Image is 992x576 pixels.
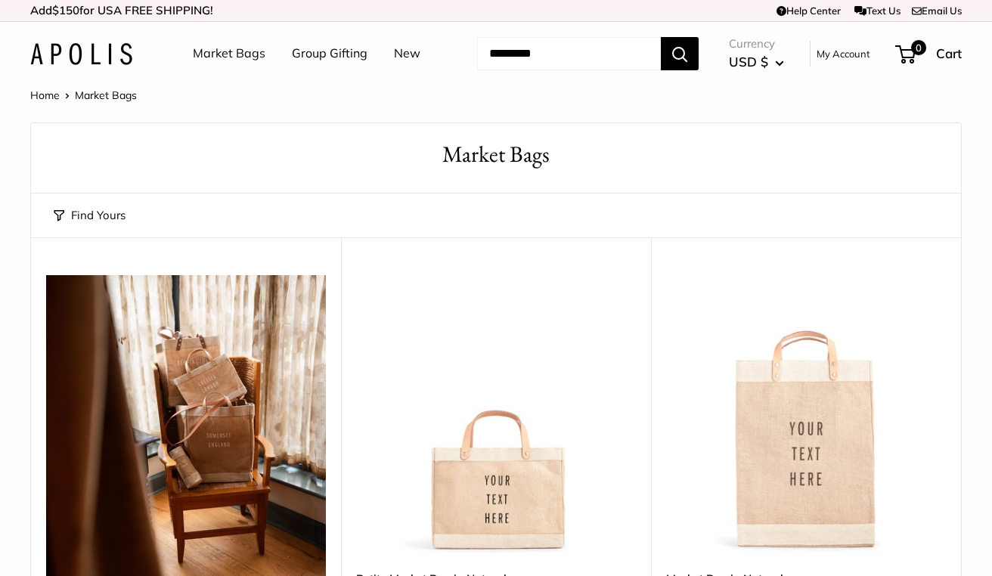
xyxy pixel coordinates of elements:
[897,42,962,66] a: 0 Cart
[30,88,60,102] a: Home
[54,205,126,226] button: Find Yours
[356,275,636,555] a: Petite Market Bag in NaturalPetite Market Bag in Natural
[912,5,962,17] a: Email Us
[394,42,420,65] a: New
[777,5,841,17] a: Help Center
[666,275,946,555] img: Market Bag in Natural
[52,3,79,17] span: $150
[729,50,784,74] button: USD $
[729,33,784,54] span: Currency
[817,45,870,63] a: My Account
[911,40,926,55] span: 0
[75,88,137,102] span: Market Bags
[936,45,962,61] span: Cart
[30,43,132,65] img: Apolis
[193,42,265,65] a: Market Bags
[477,37,661,70] input: Search...
[292,42,367,65] a: Group Gifting
[729,54,768,70] span: USD $
[854,5,901,17] a: Text Us
[661,37,699,70] button: Search
[356,275,636,555] img: Petite Market Bag in Natural
[54,138,938,171] h1: Market Bags
[666,275,946,555] a: Market Bag in NaturalMarket Bag in Natural
[46,275,326,576] img: Our latest collection comes to life at UK's Estelle Manor, where winter mornings glow and the hol...
[30,85,137,105] nav: Breadcrumb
